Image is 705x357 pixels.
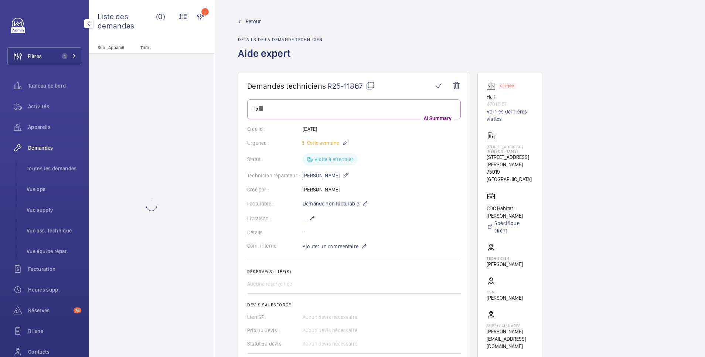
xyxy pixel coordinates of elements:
p: Hall [487,93,533,101]
p: Stopped [500,85,514,87]
p: -- [303,214,315,223]
span: Demandes [28,144,81,152]
span: Contacts [28,348,81,356]
p: [PERSON_NAME] [303,171,348,180]
p: CSM [487,290,523,294]
span: Vue ops [27,186,81,193]
p: 47011356 [487,101,533,108]
a: Voir les dernières visites [487,108,533,123]
h2: Réserve(s) liée(s) [247,269,461,274]
span: Facturation [28,265,81,273]
p: [STREET_ADDRESS][PERSON_NAME] [487,144,533,153]
p: 75019 [GEOGRAPHIC_DATA] [487,168,533,183]
span: Heures supp. [28,286,81,293]
span: Demandes techniciens [247,81,326,91]
h1: Aide expert [238,47,323,72]
a: Spécifique client [487,220,533,234]
h2: Devis Salesforce [247,302,461,307]
p: Supply manager [487,323,533,328]
span: 1 [62,53,68,59]
span: Appareils [28,123,81,131]
span: Vue supply [27,206,81,214]
span: Réserves [28,307,71,314]
p: [PERSON_NAME][EMAIL_ADDRESS][DOMAIN_NAME] [487,328,533,350]
p: Site - Appareil [89,45,137,50]
img: elevator.svg [487,81,498,90]
span: 75 [74,307,81,313]
span: Retour [246,18,261,25]
p: [PERSON_NAME] [487,261,523,268]
span: Tableau de bord [28,82,81,89]
span: Liste des demandes [98,12,156,30]
p: La [253,106,454,113]
h2: Détails de la demande technicien [238,37,323,42]
p: AI Summary [421,115,454,122]
button: Filtres1 [7,47,81,65]
p: [STREET_ADDRESS][PERSON_NAME] [487,153,533,168]
span: Activités [28,103,81,110]
span: Filtres [28,52,42,60]
span: Ajouter un commentaire [303,243,358,250]
p: Technicien [487,256,523,261]
p: [PERSON_NAME] [487,294,523,302]
p: Titre [140,45,189,50]
span: Vue équipe répar. [27,248,81,255]
span: R25-11867 [327,81,375,91]
span: Vue ass. technique [27,227,81,234]
span: Toutes les demandes [27,165,81,172]
span: Cette semaine [306,140,339,146]
span: Bilans [28,327,81,335]
span: Demande non facturable [303,200,359,207]
p: CDC Habitat - [PERSON_NAME] [487,205,533,220]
